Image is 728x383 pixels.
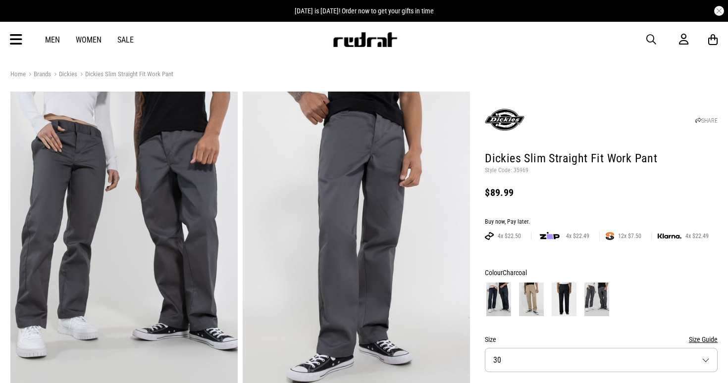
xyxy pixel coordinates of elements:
span: 4x $22.49 [562,232,593,240]
span: Charcoal [503,269,527,277]
div: Size [485,334,718,345]
a: Brands [26,70,51,80]
p: Style Code: 35969 [485,167,718,175]
img: KLARNA [658,234,681,239]
div: Buy now, Pay later. [485,218,718,226]
img: AFTERPAY [485,232,494,240]
span: 4x $22.49 [681,232,713,240]
h1: Dickies Slim Straight Fit Work Pant [485,151,718,167]
img: Black [552,283,576,316]
a: Dickies Slim Straight Fit Work Pant [77,70,173,80]
img: zip [540,231,560,241]
img: Charcoal [584,283,609,316]
a: SHARE [695,117,718,124]
img: Khaki [519,283,544,316]
span: 4x $22.50 [494,232,525,240]
a: Home [10,70,26,78]
a: Women [76,35,102,45]
span: [DATE] is [DATE]! Order now to get your gifts in time [295,7,434,15]
span: 30 [493,355,501,365]
a: Sale [117,35,134,45]
img: SPLITPAY [606,232,614,240]
div: Colour [485,267,718,279]
div: $89.99 [485,187,718,198]
span: 12x $7.50 [614,232,645,240]
button: Size Guide [689,334,718,345]
a: Men [45,35,60,45]
img: Dickies [485,100,524,140]
a: Dickies [51,70,77,80]
img: Redrat logo [332,32,398,47]
img: Dark Navy [486,283,511,316]
button: 30 [485,348,718,372]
